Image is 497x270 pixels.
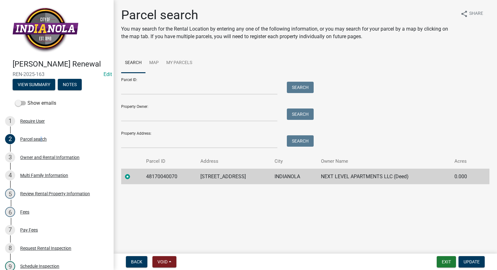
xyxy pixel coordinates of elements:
[271,169,317,184] td: INDIANOLA
[13,82,55,87] wm-modal-confirm: Summary
[464,259,480,264] span: Update
[163,53,196,73] a: My Parcels
[5,170,15,180] div: 4
[13,60,109,69] h4: [PERSON_NAME] Renewal
[5,225,15,235] div: 7
[455,8,488,20] button: shareShare
[13,7,78,53] img: City of Indianola, Iowa
[5,243,15,253] div: 8
[121,53,145,73] a: Search
[197,169,271,184] td: [STREET_ADDRESS]
[104,71,112,77] a: Edit
[20,210,29,214] div: Fees
[469,10,483,18] span: Share
[121,25,455,40] p: You may search for the Rental Location by entering any one of the following information, or you m...
[152,256,176,267] button: Void
[58,79,82,90] button: Notes
[20,173,68,178] div: Multi Family Information
[5,152,15,162] div: 3
[287,82,314,93] button: Search
[142,154,197,169] th: Parcel ID
[451,154,479,169] th: Acres
[145,53,163,73] a: Map
[15,99,56,107] label: Show emails
[5,207,15,217] div: 6
[197,154,271,169] th: Address
[437,256,456,267] button: Exit
[287,135,314,147] button: Search
[20,264,59,268] div: Schedule Inspection
[459,256,485,267] button: Update
[451,169,479,184] td: 0.000
[20,155,80,160] div: Owner and Rental Information
[104,71,112,77] wm-modal-confirm: Edit Application Number
[131,259,142,264] span: Back
[20,228,38,232] div: Pay Fees
[20,246,71,250] div: Request Rental Inspection
[20,191,90,196] div: Review Rental Property Information
[287,109,314,120] button: Search
[317,169,451,184] td: NEXT LEVEL APARTMENTS LLC (Deed)
[13,71,101,77] span: REN-2025-163
[126,256,147,267] button: Back
[5,189,15,199] div: 5
[271,154,317,169] th: City
[317,154,451,169] th: Owner Name
[5,134,15,144] div: 2
[13,79,55,90] button: View Summary
[20,137,47,141] div: Parcel search
[142,169,197,184] td: 48170040070
[157,259,168,264] span: Void
[460,10,468,18] i: share
[121,8,455,23] h1: Parcel search
[20,119,45,123] div: Require User
[5,116,15,126] div: 1
[58,82,82,87] wm-modal-confirm: Notes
